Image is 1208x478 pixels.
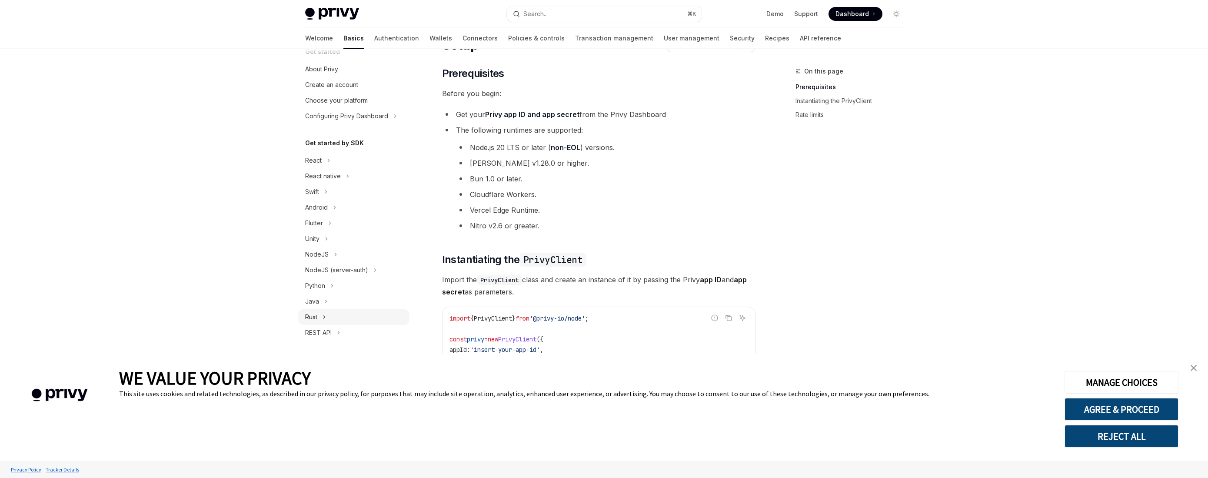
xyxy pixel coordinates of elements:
a: Prerequisites [795,80,910,94]
button: Toggle NodeJS (server-auth) section [298,262,409,278]
a: Transaction management [575,28,653,49]
span: , [540,346,543,354]
a: Welcome [305,28,333,49]
div: REST API [305,328,332,338]
a: Basics [343,28,364,49]
a: Authentication [374,28,419,49]
button: Toggle Java section [298,294,409,309]
a: Policies & controls [508,28,565,49]
button: Copy the contents from the code block [723,312,734,324]
div: Search... [523,9,548,19]
span: Prerequisites [442,67,504,80]
button: Toggle Android section [298,200,409,215]
div: Flutter [305,218,323,228]
li: Bun 1.0 or later. [456,173,755,185]
a: User management [664,28,719,49]
a: Instantiating the PrivyClient [795,94,910,108]
div: Android [305,202,328,213]
span: ({ [536,335,543,343]
button: Toggle Flutter section [298,215,409,231]
a: Dashboard [829,7,882,21]
a: Tracker Details [43,462,81,477]
code: PrivyClient [520,253,586,267]
div: This site uses cookies and related technologies, as described in our privacy policy, for purposes... [119,389,1052,398]
div: Java [305,296,319,307]
a: close banner [1185,359,1202,377]
span: WE VALUE YOUR PRIVACY [119,367,311,389]
a: About Privy [298,61,409,77]
div: React [305,155,322,166]
span: new [488,335,498,343]
div: NodeJS [305,249,329,260]
div: Swift [305,187,319,197]
button: AGREE & PROCEED [1065,398,1178,421]
button: Toggle REST API section [298,325,409,341]
li: Vercel Edge Runtime. [456,204,755,216]
span: { [470,314,474,322]
button: REJECT ALL [1065,425,1178,448]
span: PrivyClient [474,314,512,322]
button: Report incorrect code [709,312,720,324]
div: NodeJS (server-auth) [305,265,368,275]
a: Recipes [765,28,789,49]
span: On this page [804,66,843,77]
code: PrivyClient [477,275,522,285]
button: Toggle Rust section [298,309,409,325]
span: Instantiating the [442,253,586,267]
a: Security [730,28,755,49]
span: '@privy-io/node' [529,314,585,322]
div: Unity [305,234,319,244]
img: company logo [13,376,106,414]
button: Ask AI [737,312,748,324]
button: Toggle React section [298,153,409,168]
a: Support [794,10,818,18]
button: Toggle NodeJS section [298,247,409,262]
span: ⌘ K [687,10,696,17]
a: API reference [800,28,841,49]
button: Toggle React native section [298,168,409,184]
span: appId: [449,346,470,354]
a: Choose your platform [298,93,409,108]
li: [PERSON_NAME] v1.28.0 or higher. [456,157,755,169]
strong: app ID [700,275,722,284]
div: Python [305,281,325,291]
a: non-EOL [551,143,580,152]
div: Rust [305,312,317,322]
a: Rate limits [795,108,910,122]
span: Dashboard [835,10,869,18]
button: Toggle Swift section [298,184,409,200]
div: Choose your platform [305,95,368,106]
div: Create an account [305,80,358,90]
span: const [449,335,467,343]
a: Privacy Policy [9,462,43,477]
span: import [449,314,470,322]
span: PrivyClient [498,335,536,343]
span: Before you begin: [442,87,755,100]
span: 'insert-your-app-id' [470,346,540,354]
div: About Privy [305,64,338,74]
a: Create an account [298,77,409,93]
div: React native [305,171,341,181]
span: Import the class and create an instance of it by passing the Privy and as parameters. [442,274,755,298]
button: Toggle Python section [298,278,409,294]
a: Wallets [429,28,452,49]
a: Demo [766,10,784,18]
button: MANAGE CHOICES [1065,371,1178,394]
li: Node.js 20 LTS or later ( ) versions. [456,141,755,154]
span: from [516,314,529,322]
li: Nitro v2.6 or greater. [456,220,755,232]
span: ; [585,314,589,322]
span: privy [467,335,484,343]
li: Cloudflare Workers. [456,188,755,201]
img: close banner [1191,365,1197,371]
a: Privy app ID and app secret [485,110,579,119]
li: The following runtimes are supported: [442,124,755,232]
img: light logo [305,8,359,20]
h5: Get started by SDK [305,138,364,148]
a: Connectors [463,28,498,49]
button: Toggle Unity section [298,231,409,247]
span: = [484,335,488,343]
button: Toggle Configuring Privy Dashboard section [298,108,409,124]
li: Get your from the Privy Dashboard [442,108,755,120]
button: Toggle dark mode [889,7,903,21]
